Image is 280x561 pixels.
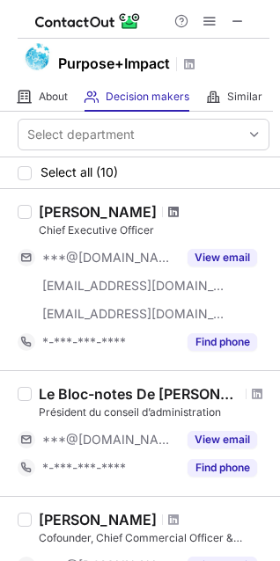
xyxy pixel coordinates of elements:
div: Chief Executive Officer [39,222,269,238]
button: Reveal Button [188,333,257,351]
div: Select department [27,126,135,143]
span: [EMAIL_ADDRESS][DOMAIN_NAME] [42,278,225,294]
button: Reveal Button [188,431,257,448]
button: Reveal Button [188,249,257,266]
div: Le Bloc-notes De [PERSON_NAME] [39,385,240,403]
div: [PERSON_NAME] [39,203,157,221]
img: ContactOut v5.3.10 [35,11,141,32]
div: Président du conseil d’administration [39,404,269,420]
span: ***@[DOMAIN_NAME] [42,432,177,448]
span: About [39,90,68,104]
h1: Purpose+Impact [58,53,170,74]
div: Cofounder, Chief Commercial Officer & Executive Board Member [39,530,269,546]
span: Similar [227,90,262,104]
span: Select all (10) [41,165,118,179]
span: ***@[DOMAIN_NAME] [42,250,177,266]
button: Reveal Button [188,459,257,477]
img: d6d667a0be21d5bae1fe5f2dc9ae657f [18,43,53,78]
span: Decision makers [106,90,189,104]
div: [PERSON_NAME] [39,511,157,528]
span: [EMAIL_ADDRESS][DOMAIN_NAME] [42,306,225,322]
